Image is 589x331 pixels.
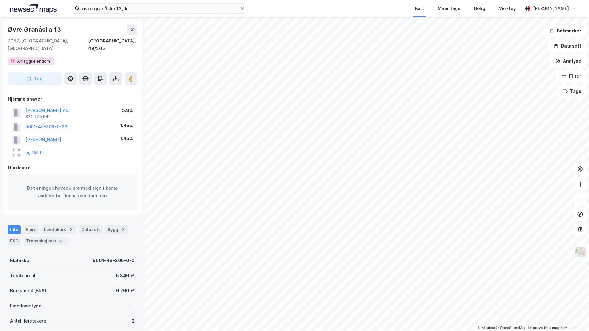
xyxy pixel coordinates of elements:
div: Bolig [474,5,485,12]
div: 2 [68,227,74,233]
button: Tag [8,72,62,85]
div: Det er ingen hovedeiere med signifikante andeler for denne eiendommen [8,174,137,210]
input: Søk på adresse, matrikkel, gårdeiere, leietakere eller personer [80,4,240,13]
a: Improve this map [528,326,559,330]
div: Kart [415,5,424,12]
div: Hjemmelshaver [8,95,137,103]
div: Øvre Granåslia 13 [8,25,62,35]
div: 6 260 ㎡ [116,287,135,295]
div: Datasett [79,225,103,234]
button: Analyse [550,55,586,67]
div: 1.45% [120,122,133,129]
div: Eiendomstype [10,302,42,310]
div: 2 [120,227,126,233]
a: OpenStreetMap [496,326,527,330]
div: [PERSON_NAME] [533,5,569,12]
a: Mapbox [478,326,495,330]
div: 1.45% [120,135,133,142]
img: logo.a4113a55bc3d86da70a041830d287a7e.svg [10,4,57,13]
div: 7047, [GEOGRAPHIC_DATA], [GEOGRAPHIC_DATA] [8,37,88,52]
div: Leietakere [42,225,76,234]
div: Mine Tags [438,5,460,12]
div: Gårdeiere [8,164,137,171]
div: Kontrollprogram for chat [558,301,589,331]
div: Info [8,225,21,234]
div: 5.8% [122,107,133,114]
div: Verktøy [499,5,516,12]
div: 2 [132,317,135,325]
img: Z [574,246,586,258]
div: Transaksjoner [24,237,67,245]
button: Tags [557,85,586,98]
div: Bruksareal (BRA) [10,287,46,295]
div: Matrikkel [10,257,31,264]
div: 874 375 942 [25,114,51,119]
div: ESG [8,237,21,245]
div: Antall leietakere [10,317,46,325]
div: 5001-49-305-0-0 [93,257,135,264]
button: Filter [556,70,586,82]
div: — [130,302,135,310]
div: Bygg [105,225,128,234]
div: Tomteareal [10,272,35,279]
div: Eiere [23,225,39,234]
div: 33 [58,238,65,244]
button: Datasett [548,40,586,52]
div: [GEOGRAPHIC_DATA], 49/305 [88,37,137,52]
iframe: Chat Widget [558,301,589,331]
button: Bokmerker [544,25,586,37]
div: 5 346 ㎡ [116,272,135,279]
